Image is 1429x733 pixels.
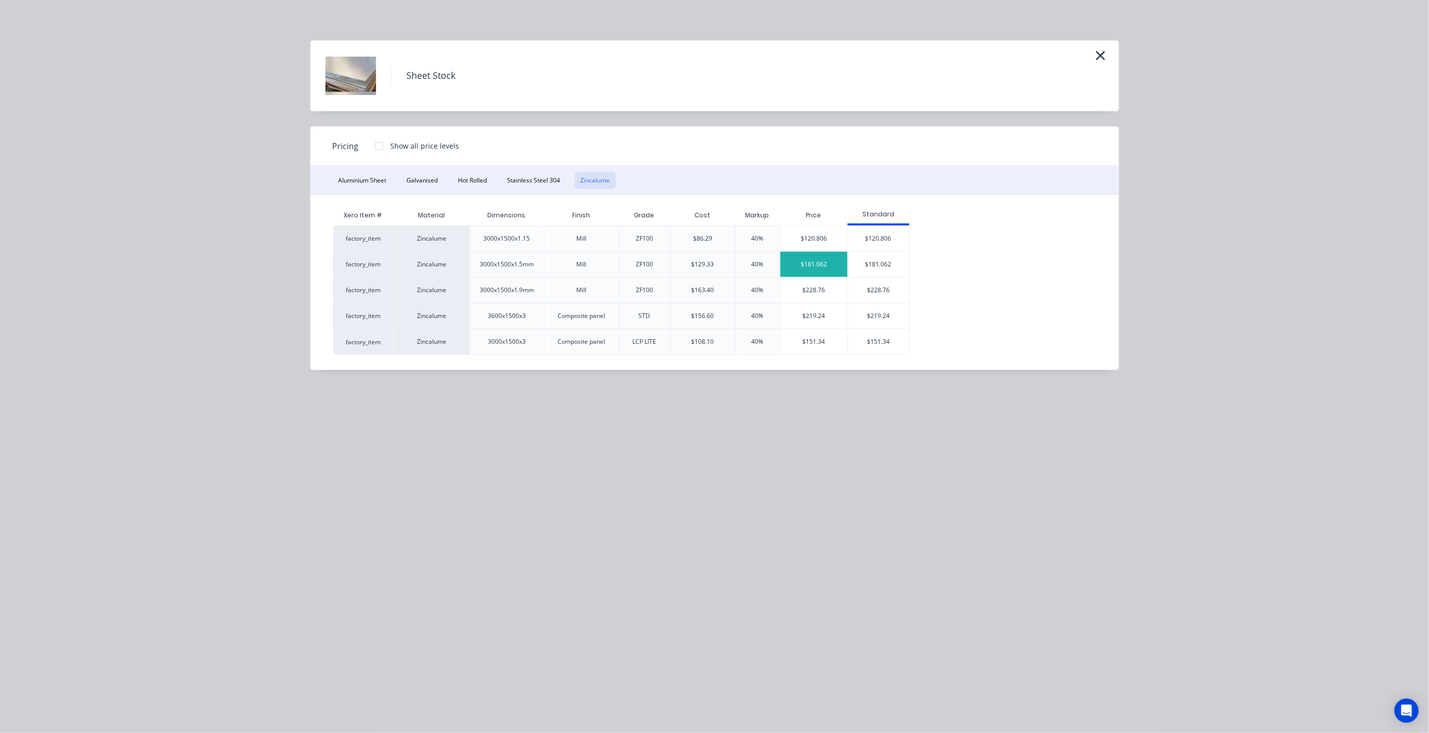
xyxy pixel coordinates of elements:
button: Zincalume [575,172,616,189]
div: $151.34 [780,329,848,354]
div: factory_item [333,277,394,303]
div: Mill [576,286,586,295]
div: $219.24 [780,303,848,329]
div: Show all price levels [391,141,459,151]
div: Price [780,205,848,225]
div: 40% [752,337,764,346]
div: 3000x1500x1.5mm [480,260,534,269]
div: $151.34 [848,329,909,354]
button: Stainless Steel 304 [501,172,567,189]
div: $120.806 [780,226,848,251]
div: Grade [626,203,663,228]
div: $86.29 [693,234,712,243]
div: $156.60 [692,311,714,320]
div: ZF100 [636,260,653,269]
div: Zincalume [394,251,470,277]
div: Zincalume [394,225,470,251]
div: 40% [752,260,764,269]
div: Composite panel [558,311,605,320]
div: Composite panel [558,337,605,346]
div: factory_item [333,251,394,277]
div: Open Intercom Messenger [1395,699,1419,723]
div: Cost [670,205,735,225]
div: Standard [848,210,909,219]
div: Mill [576,234,586,243]
div: $129.33 [692,260,714,269]
button: Hot Rolled [452,172,493,189]
div: factory_item [333,225,394,251]
img: Sheet Stock [326,51,376,101]
div: factory_item [333,329,394,355]
div: Zincalume [394,303,470,329]
div: 40% [752,311,764,320]
div: 3600x1500x3 [488,311,526,320]
div: $163.40 [692,286,714,295]
div: 3000x1500x3 [488,337,526,346]
div: 40% [752,234,764,243]
div: Markup [735,205,780,225]
div: Zincalume [394,329,470,355]
div: ZF100 [636,234,653,243]
div: Finish [564,203,598,228]
div: factory_item [333,303,394,329]
button: Aluminium Sheet [333,172,393,189]
div: 3000x1500x1.15 [484,234,530,243]
div: Mill [576,260,586,269]
div: $228.76 [780,278,848,303]
div: LCP LITE [633,337,657,346]
div: Xero Item # [333,205,394,225]
div: ZF100 [636,286,653,295]
div: Material [394,205,470,225]
div: STD [639,311,651,320]
div: $219.24 [848,303,909,329]
div: $228.76 [848,278,909,303]
div: $120.806 [848,226,909,251]
h4: Sheet Stock [391,66,471,85]
button: Galvanised [401,172,444,189]
div: Zincalume [394,277,470,303]
div: 40% [752,286,764,295]
div: $181.062 [780,252,848,277]
div: 3000x1500x1.9mm [480,286,534,295]
div: $181.062 [848,252,909,277]
div: Dimensions [480,203,534,228]
span: Pricing [333,140,359,152]
div: $108.10 [692,337,714,346]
